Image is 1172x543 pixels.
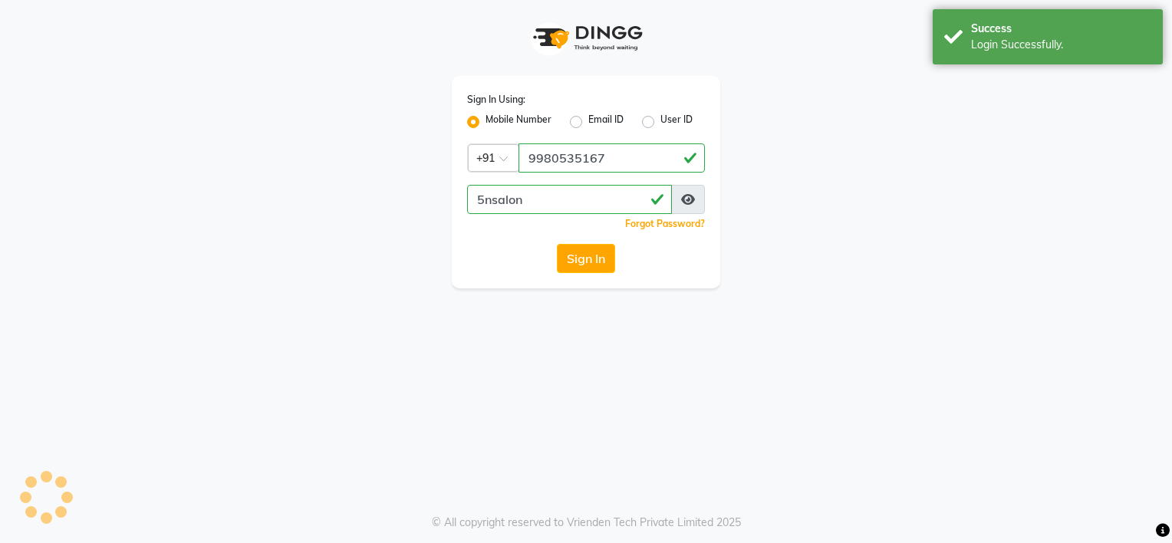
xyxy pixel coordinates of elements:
div: Success [971,21,1151,37]
a: Forgot Password? [625,218,705,229]
img: logo1.svg [525,15,647,61]
button: Sign In [557,244,615,273]
label: User ID [660,113,693,131]
div: Login Successfully. [971,37,1151,53]
input: Username [519,143,705,173]
input: Username [467,185,672,214]
label: Mobile Number [486,113,551,131]
label: Sign In Using: [467,93,525,107]
label: Email ID [588,113,624,131]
